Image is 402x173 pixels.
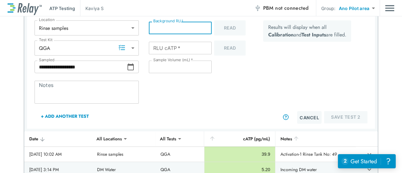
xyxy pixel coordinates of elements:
p: Kaviya S [85,5,104,12]
div: Notes [280,135,350,143]
label: Background RLU [153,19,183,23]
div: [DATE] 10:02 AM [29,151,87,157]
button: + Add Another Test [35,109,95,124]
td: Rinse samples [92,147,155,162]
td: Activation-1 Rinse Tank No: 49 [275,147,356,162]
div: Rinse samples [35,22,139,34]
iframe: Resource center [338,154,396,168]
label: Test Kit [39,38,53,42]
th: Date [24,131,92,147]
div: 5.20 [209,166,270,173]
div: QGA [35,42,139,54]
button: Cancel [297,111,322,124]
span: not connected [275,4,308,12]
p: Results will display when all and are filled. [268,24,346,39]
td: QGA [155,147,204,162]
img: Offline Icon [254,5,261,11]
button: expand row [364,149,375,159]
button: Main menu [385,2,394,14]
label: Location [39,18,55,22]
div: All Tests [155,132,181,145]
b: Calibration [268,31,294,38]
img: Drawer Icon [385,2,394,14]
span: PBM [263,4,309,13]
p: ATP Testing [49,5,75,12]
div: 39.9 [209,151,270,157]
div: cATP (pg/mL) [209,135,270,143]
input: Choose date, selected date is Oct 6, 2025 [35,61,127,73]
p: Group: [321,5,335,12]
button: PBM not connected [252,2,311,14]
label: Sample Volume (mL) [153,58,193,62]
div: All Locations [92,132,126,145]
label: Sampled [39,58,55,62]
img: LuminUltra Relay [8,2,42,15]
b: Test Inputs [301,31,326,38]
div: [DATE] 3:14 PM [29,166,87,173]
